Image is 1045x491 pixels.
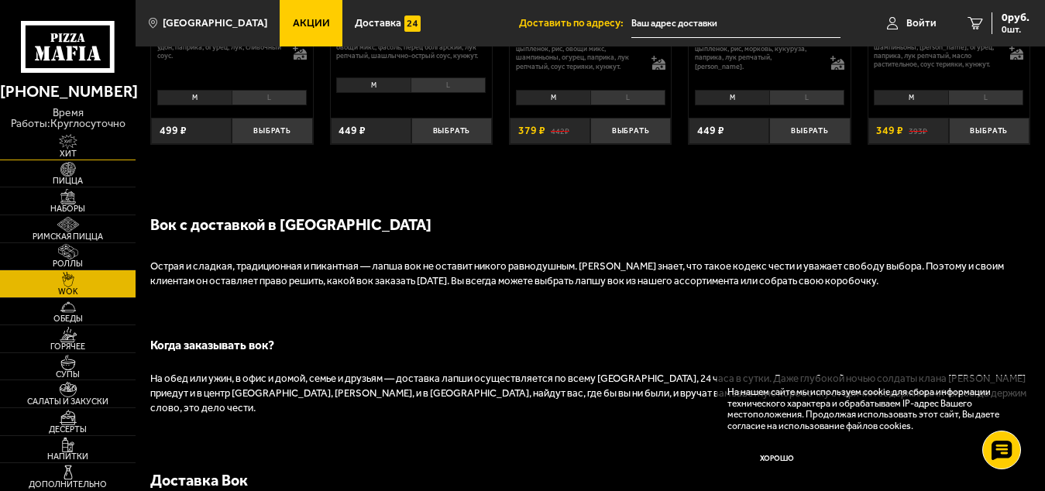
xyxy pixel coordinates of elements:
[157,90,232,106] li: M
[519,18,631,28] span: Доставить по адресу:
[769,90,844,106] li: L
[336,34,486,60] p: шашлык из бедра цыплёнка, лапша удон, овощи микс, фасоль, перец болгарский, лук репчатый, шашлычн...
[727,442,825,475] button: Хорошо
[631,9,840,38] input: Ваш адрес доставки
[411,118,492,144] button: Выбрать
[150,469,1030,491] p: Доставка Вок
[336,77,411,94] li: M
[163,18,267,28] span: [GEOGRAPHIC_DATA]
[948,90,1023,106] li: L
[232,118,312,144] button: Выбрать
[590,118,671,144] button: Выбрать
[404,15,421,32] img: 15daf4d41897b9f0e9f617042186c801.svg
[551,125,569,136] s: 442 ₽
[906,18,937,28] span: Войти
[697,125,724,136] span: 449 ₽
[769,118,850,144] button: Выбрать
[695,44,820,70] p: цыпленок, рис, морковь, кукуруза, паприка, лук репчатый, [PERSON_NAME].
[949,118,1030,144] button: Выбрать
[874,34,999,69] p: лапша удон, овощи микс, шампиньоны, [PERSON_NAME], огурец, паприка, лук репчатый, масло раститель...
[160,125,187,136] span: 499 ₽
[876,125,903,136] span: 349 ₽
[1002,12,1030,23] span: 0 руб.
[590,90,665,106] li: L
[1002,25,1030,34] span: 0 шт.
[150,372,1030,416] p: На обед или ужин, в офис и домой, семье и друзьям — доставка лапши осуществляется по всему [GEOGR...
[150,337,1030,354] p: Когда заказывать вок?
[516,90,590,106] li: M
[150,214,1030,235] p: Вок с доставкой в [GEOGRAPHIC_DATA]
[150,259,1030,289] p: Острая и сладкая, традиционная и пикантная — лапша вок не оставит никого равнодушным. [PERSON_NAM...
[157,34,282,60] p: креветка тигровая, лосось, лапша удон, паприка, огурец, лук, сливочный соус.
[293,18,330,28] span: Акции
[516,44,641,70] p: цыпленок, рис, овощи микс, шампиньоны, огурец, паприка, лук репчатый, соус терияки, кунжут.
[339,125,366,136] span: 449 ₽
[518,125,545,136] span: 379 ₽
[232,90,307,106] li: L
[355,18,401,28] span: Доставка
[331,74,492,109] div: 0
[695,90,769,106] li: M
[727,386,1010,431] p: На нашем сайте мы используем cookie для сбора информации технического характера и обрабатываем IP...
[411,77,486,94] li: L
[909,125,927,136] s: 393 ₽
[874,90,948,106] li: M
